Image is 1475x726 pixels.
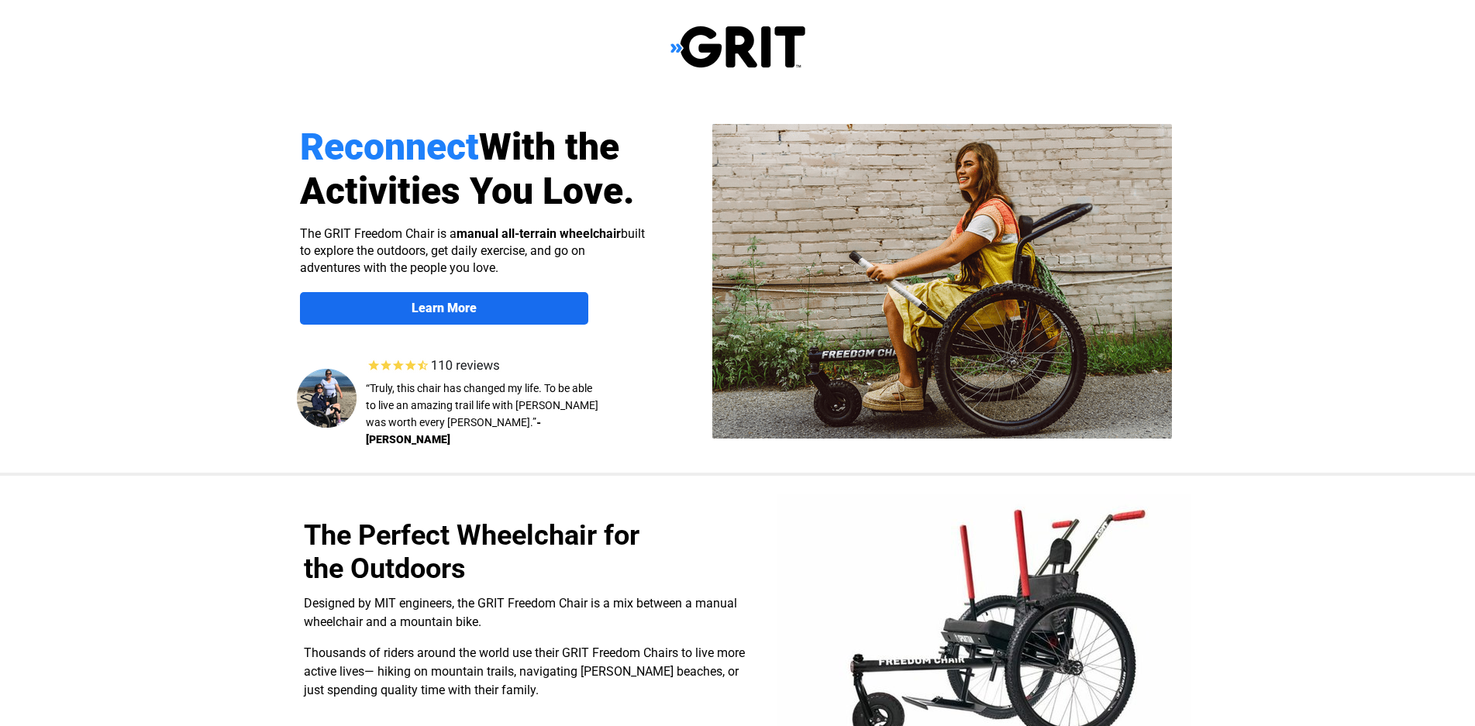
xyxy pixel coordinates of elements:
a: Learn More [300,292,588,325]
span: Activities You Love. [300,169,635,213]
span: Reconnect [300,125,479,169]
span: With the [479,125,619,169]
span: The GRIT Freedom Chair is a built to explore the outdoors, get daily exercise, and go on adventur... [300,226,645,275]
span: The Perfect Wheelchair for the Outdoors [304,519,639,585]
span: Thousands of riders around the world use their GRIT Freedom Chairs to live more active lives— hik... [304,645,745,697]
input: Get more information [55,374,188,404]
strong: Learn More [412,301,477,315]
span: Designed by MIT engineers, the GRIT Freedom Chair is a mix between a manual wheelchair and a moun... [304,596,737,629]
span: “Truly, this chair has changed my life. To be able to live an amazing trail life with [PERSON_NAM... [366,382,598,428]
strong: manual all-terrain wheelchair [457,226,621,241]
